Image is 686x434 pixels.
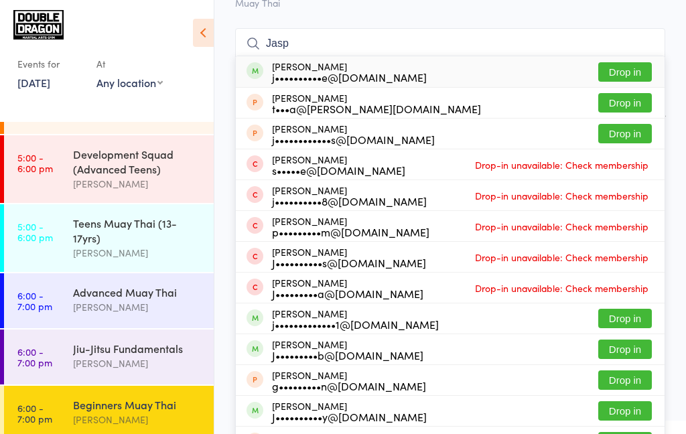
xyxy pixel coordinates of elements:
span: Drop-in unavailable: Check membership [472,186,652,206]
div: [PERSON_NAME] [73,356,202,371]
div: Advanced Muay Thai [73,285,202,299]
button: Drop in [598,401,652,421]
div: Events for [17,53,83,75]
time: 5:00 - 6:00 pm [17,152,53,173]
div: Development Squad (Advanced Teens) [73,147,202,176]
div: [PERSON_NAME] [272,61,427,82]
div: [PERSON_NAME] [272,216,429,237]
div: j••••••••••••s@[DOMAIN_NAME] [272,134,435,145]
button: Drop in [598,309,652,328]
div: [PERSON_NAME] [272,370,426,391]
div: [PERSON_NAME] [272,246,426,268]
div: [PERSON_NAME] [73,245,202,261]
a: 5:00 -6:00 pmDevelopment Squad (Advanced Teens)[PERSON_NAME] [4,135,214,203]
div: [PERSON_NAME] [272,401,427,422]
div: j••••••••••8@[DOMAIN_NAME] [272,196,427,206]
div: [PERSON_NAME] [272,185,427,206]
span: Drop-in unavailable: Check membership [472,216,652,236]
div: J•••••••••b@[DOMAIN_NAME] [272,350,423,360]
div: [PERSON_NAME] [272,308,439,330]
div: [PERSON_NAME] [272,339,423,360]
div: J••••••••••y@[DOMAIN_NAME] [272,411,427,422]
span: Drop-in unavailable: Check membership [472,278,652,298]
button: Drop in [598,62,652,82]
div: [PERSON_NAME] [73,176,202,192]
time: 6:00 - 7:00 pm [17,346,52,368]
a: 6:00 -7:00 pmAdvanced Muay Thai[PERSON_NAME] [4,273,214,328]
a: 6:00 -7:00 pmJiu-Jitsu Fundamentals[PERSON_NAME] [4,330,214,384]
time: 6:00 - 7:00 pm [17,290,52,311]
div: t•••a@[PERSON_NAME][DOMAIN_NAME] [272,103,481,114]
span: Drop-in unavailable: Check membership [472,155,652,175]
div: [PERSON_NAME] [272,123,435,145]
button: Drop in [598,340,652,359]
input: Search [235,28,665,59]
time: 5:00 - 6:00 pm [17,221,53,242]
div: j•••••••••••••1@[DOMAIN_NAME] [272,319,439,330]
div: j••••••••••e@[DOMAIN_NAME] [272,72,427,82]
div: Beginners Muay Thai [73,397,202,412]
div: Teens Muay Thai (13-17yrs) [73,216,202,245]
button: Drop in [598,124,652,143]
div: [PERSON_NAME] [73,412,202,427]
button: Drop in [598,93,652,113]
div: [PERSON_NAME] [272,277,423,299]
div: At [96,53,163,75]
div: g•••••••••n@[DOMAIN_NAME] [272,380,426,391]
div: [PERSON_NAME] [272,92,481,114]
a: [DATE] [17,75,50,90]
div: J••••••••••s@[DOMAIN_NAME] [272,257,426,268]
div: Jiu-Jitsu Fundamentals [73,341,202,356]
img: Double Dragon Gym [13,10,64,40]
div: s•••••e@[DOMAIN_NAME] [272,165,405,175]
div: [PERSON_NAME] [272,154,405,175]
time: 6:00 - 7:00 pm [17,403,52,424]
div: Any location [96,75,163,90]
span: Drop-in unavailable: Check membership [472,247,652,267]
div: J•••••••••a@[DOMAIN_NAME] [272,288,423,299]
div: [PERSON_NAME] [73,299,202,315]
button: Drop in [598,370,652,390]
a: 5:00 -6:00 pmTeens Muay Thai (13-17yrs)[PERSON_NAME] [4,204,214,272]
div: p•••••••••m@[DOMAIN_NAME] [272,226,429,237]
